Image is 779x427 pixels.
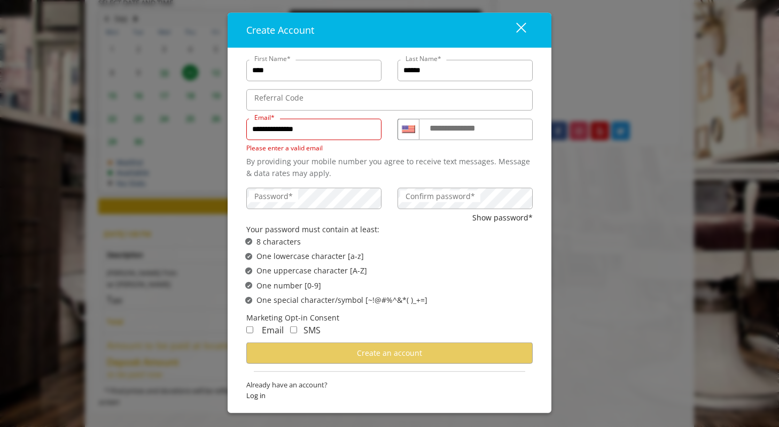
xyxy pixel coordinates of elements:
[256,235,301,247] span: 8 characters
[357,348,422,358] span: Create an account
[249,54,296,64] label: First Name*
[246,390,533,401] span: Log in
[400,54,447,64] label: Last Name*
[246,326,253,333] input: Receive Marketing Email
[262,324,284,336] span: Email
[504,22,525,38] div: close dialog
[247,281,251,290] span: ✔
[246,379,533,390] span: Already have an account?
[246,187,381,209] input: Password
[249,190,298,202] label: Password*
[249,112,280,123] label: Email*
[400,190,480,202] label: Confirm password*
[247,237,251,246] span: ✔
[246,60,381,81] input: FirstName
[247,296,251,304] span: ✔
[247,266,251,275] span: ✔
[247,252,251,261] span: ✔
[290,326,297,333] input: Receive Marketing SMS
[256,279,321,291] span: One number [0-9]
[246,224,533,235] div: Your password must contain at least:
[256,250,364,262] span: One lowercase character [a-z]
[249,92,309,104] label: Referral Code
[256,294,427,306] span: One special character/symbol [~!@#%^&*( )_+=]
[246,89,533,111] input: ReferralCode
[246,342,533,363] button: Create an account
[496,19,533,41] button: close dialog
[303,324,321,336] span: SMS
[246,119,381,140] input: Email
[246,311,533,323] div: Marketing Opt-in Consent
[246,24,314,36] span: Create Account
[246,143,381,153] div: Please enter a valid email
[398,119,419,140] div: Country
[472,211,533,223] button: Show password*
[398,187,533,209] input: ConfirmPassword
[246,156,533,180] div: By providing your mobile number you agree to receive text messages. Message & data rates may apply.
[398,60,533,81] input: Lastname
[256,265,367,277] span: One uppercase character [A-Z]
